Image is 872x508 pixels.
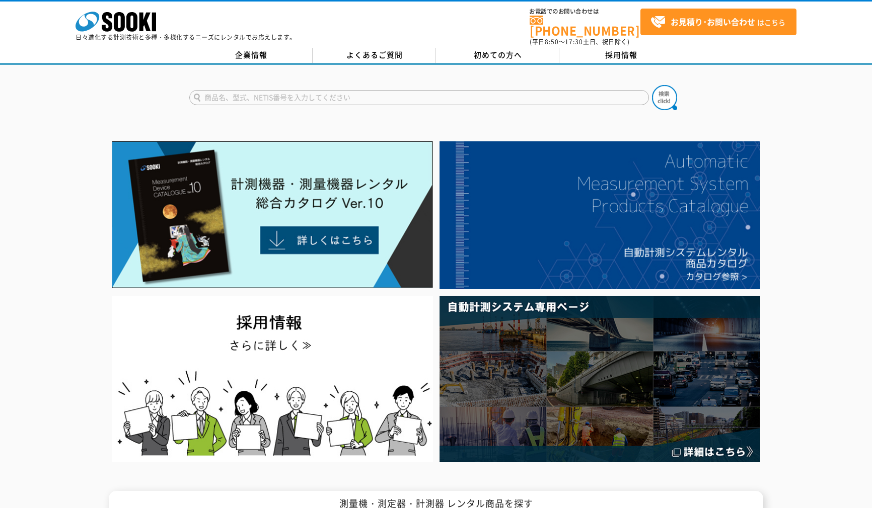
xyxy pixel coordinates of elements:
p: 日々進化する計測技術と多種・多様化するニーズにレンタルでお応えします。 [76,34,296,40]
a: 企業情報 [189,48,313,63]
a: 初めての方へ [436,48,559,63]
span: 8:50 [545,37,559,46]
img: 自動計測システム専用ページ [440,296,760,462]
img: Catalog Ver10 [112,141,433,288]
span: はこちら [650,15,785,30]
strong: お見積り･お問い合わせ [671,16,755,28]
span: 17:30 [565,37,583,46]
input: 商品名、型式、NETIS番号を入力してください [189,90,649,105]
span: お電話でのお問い合わせは [530,9,640,15]
img: SOOKI recruit [112,296,433,462]
a: 採用情報 [559,48,683,63]
span: 初めての方へ [474,49,522,60]
a: よくあるご質問 [313,48,436,63]
img: 自動計測システムカタログ [440,141,760,289]
a: お見積り･お問い合わせはこちら [640,9,796,35]
span: (平日 ～ 土日、祝日除く) [530,37,629,46]
img: btn_search.png [652,85,677,110]
a: [PHONE_NUMBER] [530,16,640,36]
